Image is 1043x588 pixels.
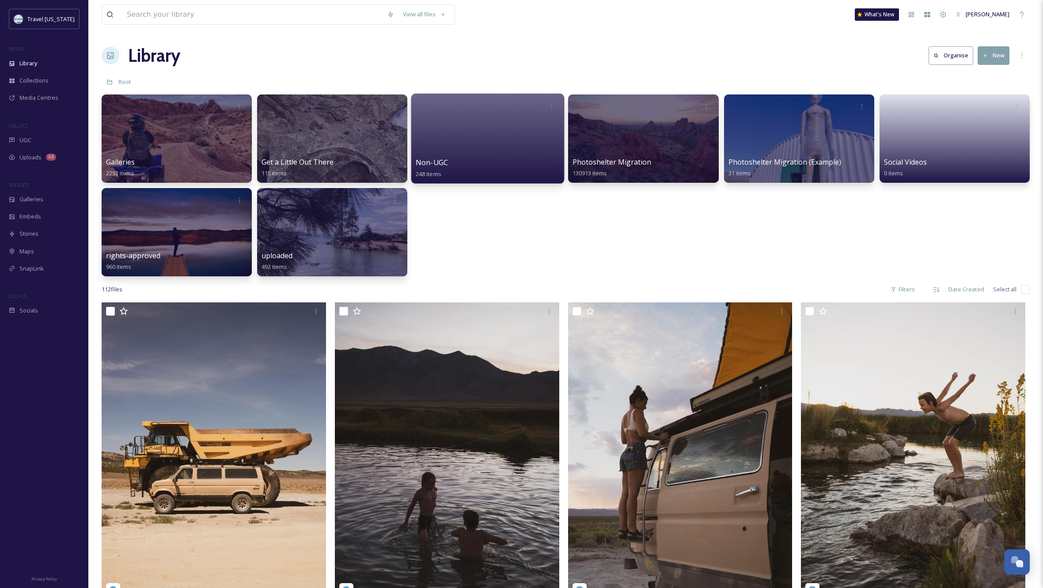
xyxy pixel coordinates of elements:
span: SnapLink [19,264,44,273]
a: Root [118,76,131,87]
span: 112 file s [102,285,122,294]
span: [PERSON_NAME] [966,10,1009,18]
a: uploaded492 items [262,252,292,271]
span: Library [19,59,37,68]
a: What's New [855,8,899,21]
span: Social Videos [884,157,927,167]
span: Photoshelter Migration [573,157,651,167]
a: Privacy Policy [31,573,57,584]
a: Non-UGC248 items [416,158,448,178]
div: 68 [46,154,56,161]
button: New [978,46,1009,64]
div: Filters [886,281,919,298]
span: Media Centres [19,94,58,102]
span: uploaded [262,251,292,260]
span: Travel [US_STATE] [27,15,75,23]
span: rights-approved [106,251,160,260]
span: WIDGETS [9,181,29,188]
span: SOCIALS [9,293,27,299]
span: 960 items [106,263,131,271]
a: Photoshelter Migration (Example)31 items [728,158,841,177]
span: UGC [19,136,31,144]
span: 2292 items [106,169,134,177]
span: 31 items [728,169,751,177]
a: [PERSON_NAME] [951,6,1014,23]
a: View all files [398,6,450,23]
span: 492 items [262,263,287,271]
span: Galleries [19,195,43,204]
span: 130913 items [573,169,607,177]
span: Stories [19,230,38,238]
span: Embeds [19,212,41,221]
a: Galleries2292 items [106,158,135,177]
span: Socials [19,306,38,315]
span: Root [118,78,131,86]
span: Collections [19,76,49,85]
span: 0 items [884,169,903,177]
img: download.jpeg [14,15,23,23]
a: Get a Little Out There115 items [262,158,334,177]
span: 248 items [416,170,441,177]
span: Maps [19,247,34,256]
button: Open Chat [1004,549,1030,575]
a: Social Videos0 items [884,158,927,177]
span: Get a Little Out There [262,157,334,167]
span: Galleries [106,157,135,167]
div: Date Created [944,281,989,298]
a: rights-approved960 items [106,252,160,271]
input: Search your library [122,5,383,24]
span: Uploads [19,153,42,162]
span: 115 items [262,169,287,177]
span: Privacy Policy [31,576,57,582]
span: Photoshelter Migration (Example) [728,157,841,167]
a: Photoshelter Migration130913 items [573,158,651,177]
span: Select all [993,285,1016,294]
button: Organise [929,46,973,64]
span: Non-UGC [416,158,448,167]
span: COLLECT [9,122,28,129]
a: Library [128,42,180,69]
span: MEDIA [9,45,24,52]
